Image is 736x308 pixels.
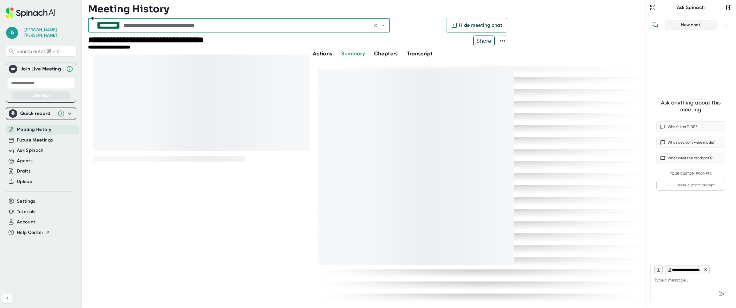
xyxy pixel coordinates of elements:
button: What decisions were made? [656,137,725,148]
button: What’s the TLDR? [656,121,725,132]
button: Create custom prompt [656,180,725,191]
div: Join Live Meeting [20,66,63,72]
img: Join Live Meeting [10,66,16,72]
span: Chapters [374,50,398,57]
button: Join Now [11,91,71,100]
button: Collapse sidebar [2,294,12,303]
button: Drafts [17,168,30,175]
span: Share [474,36,494,46]
button: Meeting History [17,126,51,133]
button: Clear [371,21,380,30]
span: Hide meeting chat [459,22,502,29]
button: View conversation history [649,19,661,31]
div: Your Custom Prompts [656,172,725,176]
div: Join Live MeetingJoin Live Meeting [9,63,73,75]
button: Actions [313,50,332,58]
span: Transcript [407,50,433,57]
button: Expand to Ask Spinach page [649,3,657,12]
span: Search notes (⌘ + K) [17,48,75,54]
div: Quick record [20,110,55,117]
button: Ask Spinach [17,147,44,154]
span: b [6,27,18,39]
div: New chat [669,22,713,28]
button: Help Center [17,229,50,236]
button: Share [473,36,495,46]
button: Settings [17,198,35,205]
button: Chapters [374,50,398,58]
button: Account [17,219,35,226]
div: Brian Gewirtz [24,27,70,38]
button: Tutorials [17,208,35,215]
span: Actions [313,50,332,57]
button: Summary [341,50,365,58]
button: Future Meetings [17,137,53,144]
button: Transcript [407,50,433,58]
span: Summary [341,50,365,57]
div: Quick record [9,107,73,120]
div: Ask anything about this meeting [656,99,725,113]
button: Hide meeting chat [446,18,507,33]
div: Send message [716,288,727,299]
span: Join Now [32,93,50,98]
div: Ask Spinach [657,5,725,11]
button: Close conversation sidebar [725,3,733,12]
span: Help Center [17,229,43,236]
button: What were the blindspots? [656,153,725,163]
button: Agents [17,157,33,164]
h3: Meeting History [88,3,169,15]
button: Upload [17,178,32,185]
button: Open [379,21,388,30]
